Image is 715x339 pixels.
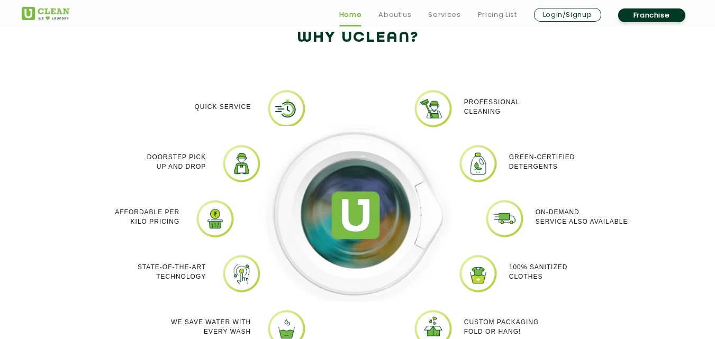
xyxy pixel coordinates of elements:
a: Franchise [618,8,685,22]
img: UClean Laundry and Dry Cleaning [22,7,69,20]
a: Pricing List [478,8,517,21]
p: Quick Service [194,102,251,112]
p: Professional cleaning [464,97,520,116]
img: laundry pick and drop services [195,199,235,239]
p: On-demand service also available [536,207,628,226]
p: Doorstep Pick up and Drop [147,152,206,171]
img: Uclean laundry [458,254,498,294]
a: Services [428,8,460,21]
p: 100% Sanitized Clothes [509,262,568,281]
img: laundry near me [458,144,498,184]
a: About us [378,8,411,21]
p: Green-Certified Detergents [509,152,575,171]
p: State-of-the-art Technology [138,262,206,281]
img: Laundry [485,199,524,239]
a: Login/Signup [534,8,601,22]
img: PROFESSIONAL_CLEANING_11zon.webp [413,89,453,129]
p: We Save Water with every wash [171,317,251,336]
p: Affordable per kilo pricing [115,207,179,226]
h2: Why Uclean? [22,25,694,51]
img: Dry cleaners near me [260,126,456,302]
a: Home [339,8,362,21]
img: Laundry shop near me [222,254,261,294]
p: Custom packaging Fold or Hang! [464,317,539,336]
img: Online dry cleaning services [222,144,261,184]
